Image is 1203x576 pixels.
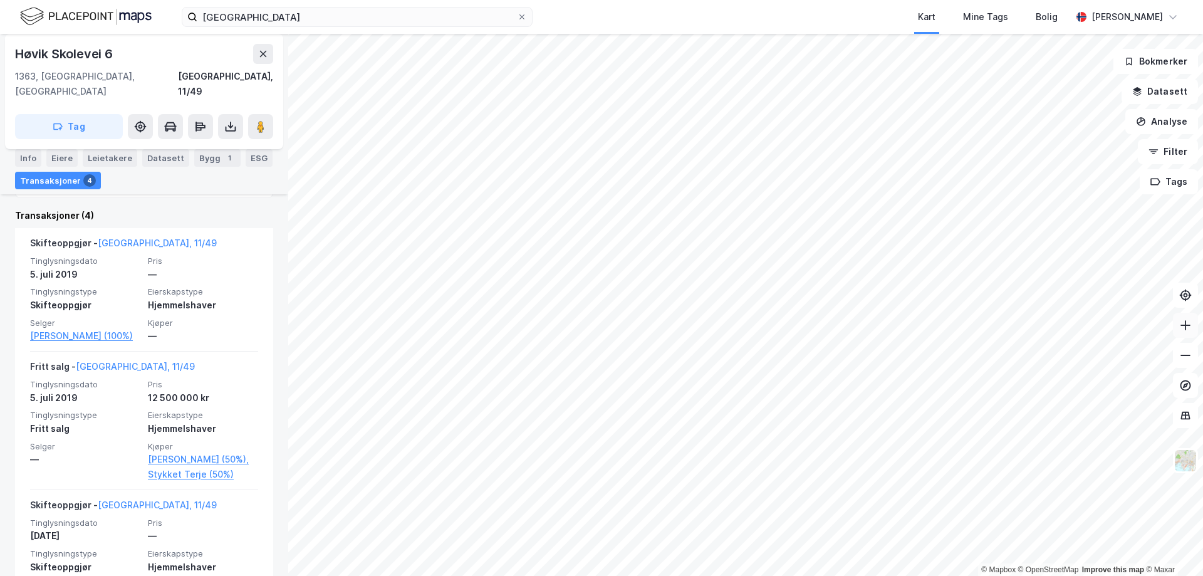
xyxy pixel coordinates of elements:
[148,390,258,406] div: 12 500 000 kr
[1091,9,1163,24] div: [PERSON_NAME]
[1140,516,1203,576] div: Kontrollprogram for chat
[30,328,140,343] a: [PERSON_NAME] (100%)
[148,560,258,575] div: Hjemmelshaver
[1140,516,1203,576] iframe: Chat Widget
[30,528,140,543] div: [DATE]
[30,359,195,379] div: Fritt salg -
[1140,169,1198,194] button: Tags
[98,500,217,510] a: [GEOGRAPHIC_DATA], 11/49
[30,267,140,282] div: 5. juli 2019
[148,528,258,543] div: —
[148,267,258,282] div: —
[194,149,241,167] div: Bygg
[76,361,195,372] a: [GEOGRAPHIC_DATA], 11/49
[148,318,258,328] span: Kjøper
[1138,139,1198,164] button: Filter
[1122,79,1198,104] button: Datasett
[98,238,217,248] a: [GEOGRAPHIC_DATA], 11/49
[148,518,258,528] span: Pris
[30,286,140,297] span: Tinglysningstype
[30,560,140,575] div: Skifteoppgjør
[1174,449,1197,473] img: Z
[142,149,189,167] div: Datasett
[148,286,258,297] span: Eierskapstype
[30,441,140,452] span: Selger
[148,298,258,313] div: Hjemmelshaver
[15,208,273,223] div: Transaksjoner (4)
[963,9,1008,24] div: Mine Tags
[15,69,178,99] div: 1363, [GEOGRAPHIC_DATA], [GEOGRAPHIC_DATA]
[148,452,258,467] a: [PERSON_NAME] (50%),
[246,149,273,167] div: ESG
[15,172,101,189] div: Transaksjoner
[148,467,258,482] a: Stykket Terje (50%)
[148,410,258,421] span: Eierskapstype
[1113,49,1198,74] button: Bokmerker
[1082,565,1144,574] a: Improve this map
[918,9,935,24] div: Kart
[30,421,140,436] div: Fritt salg
[30,518,140,528] span: Tinglysningsdato
[197,8,517,26] input: Søk på adresse, matrikkel, gårdeiere, leietakere eller personer
[30,298,140,313] div: Skifteoppgjør
[148,421,258,436] div: Hjemmelshaver
[15,149,41,167] div: Info
[148,441,258,452] span: Kjøper
[1036,9,1058,24] div: Bolig
[30,379,140,390] span: Tinglysningsdato
[15,44,115,64] div: Høvik Skolevei 6
[981,565,1016,574] a: Mapbox
[20,6,152,28] img: logo.f888ab2527a4732fd821a326f86c7f29.svg
[30,548,140,559] span: Tinglysningstype
[148,548,258,559] span: Eierskapstype
[223,152,236,164] div: 1
[83,149,137,167] div: Leietakere
[46,149,78,167] div: Eiere
[30,410,140,421] span: Tinglysningstype
[148,256,258,266] span: Pris
[178,69,273,99] div: [GEOGRAPHIC_DATA], 11/49
[30,452,140,467] div: —
[1018,565,1079,574] a: OpenStreetMap
[148,328,258,343] div: —
[148,379,258,390] span: Pris
[30,498,217,518] div: Skifteoppgjør -
[30,318,140,328] span: Selger
[1125,109,1198,134] button: Analyse
[83,174,96,187] div: 4
[15,114,123,139] button: Tag
[30,256,140,266] span: Tinglysningsdato
[30,236,217,256] div: Skifteoppgjør -
[30,390,140,406] div: 5. juli 2019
